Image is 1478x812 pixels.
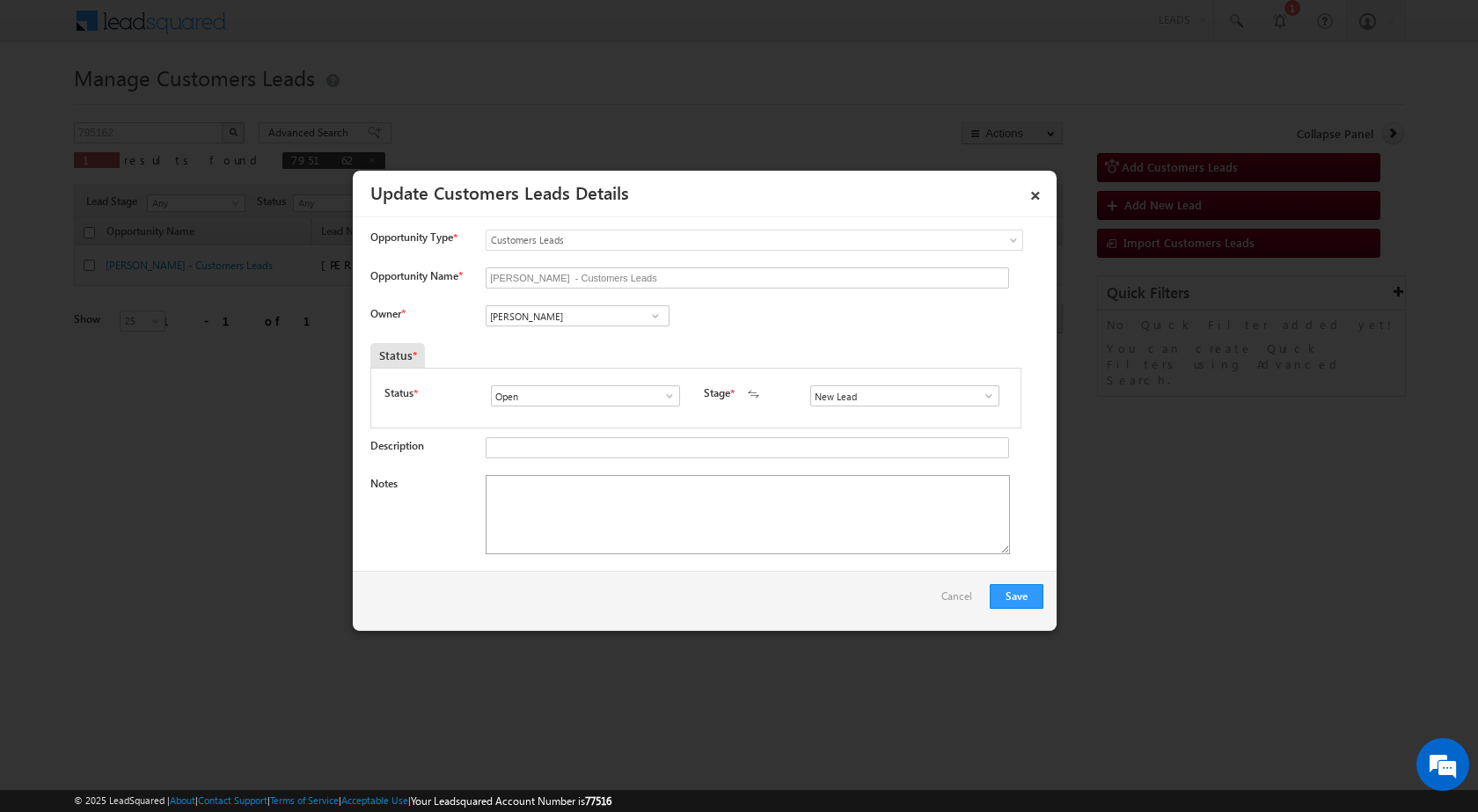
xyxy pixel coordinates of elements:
[91,92,296,115] div: Chat with us now
[370,343,425,368] div: Status
[23,163,321,527] textarea: Type your message and hit 'Enter'
[1021,177,1050,208] a: ×
[990,584,1043,609] button: Save
[654,387,676,405] a: Show All Items
[370,477,398,490] label: Notes
[289,9,331,51] div: Minimize live chat window
[585,794,611,808] span: 77516
[370,179,629,204] a: Update Customers Leads Details
[370,230,453,245] span: Opportunity Type
[370,269,462,282] label: Opportunity Name
[370,307,405,320] label: Owner
[644,307,666,325] a: Show All Items
[384,385,413,401] label: Status
[486,230,1023,251] a: Customers Leads
[239,542,319,566] em: Start Chat
[411,794,611,808] span: Your Leadsquared Account Number is
[810,385,999,406] input: Type to Search
[170,794,195,806] a: About
[973,387,995,405] a: Show All Items
[30,92,74,115] img: d_60004797649_company_0_60004797649
[487,232,951,248] span: Customers Leads
[704,385,730,401] label: Stage
[74,793,611,809] span: © 2025 LeadSquared | | | | |
[491,385,680,406] input: Type to Search
[941,584,981,618] a: Cancel
[486,305,669,326] input: Type to Search
[370,439,424,452] label: Description
[341,794,408,806] a: Acceptable Use
[270,794,339,806] a: Terms of Service
[198,794,267,806] a: Contact Support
